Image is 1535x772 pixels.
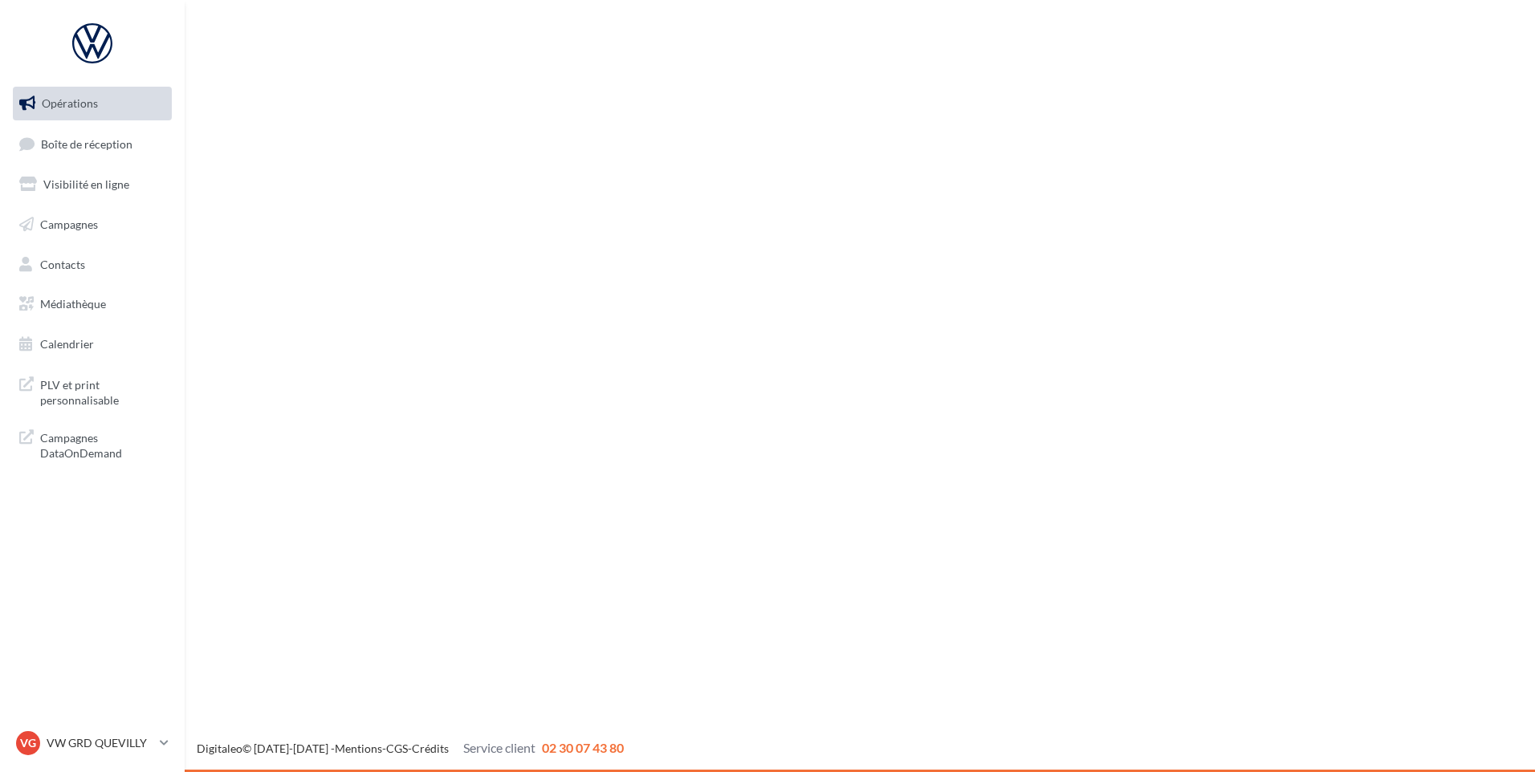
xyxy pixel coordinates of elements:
a: Digitaleo [197,742,242,755]
span: Service client [463,740,535,755]
span: PLV et print personnalisable [40,374,165,408]
a: Crédits [412,742,449,755]
span: Opérations [42,96,98,110]
span: Médiathèque [40,297,106,311]
a: Visibilité en ligne [10,168,175,201]
a: VG VW GRD QUEVILLY [13,728,172,758]
span: Campagnes [40,217,98,231]
span: © [DATE]-[DATE] - - - [197,742,624,755]
a: Campagnes DataOnDemand [10,421,175,468]
a: Mentions [335,742,382,755]
a: Opérations [10,87,175,120]
span: Boîte de réception [41,136,132,150]
a: Boîte de réception [10,127,175,161]
span: 02 30 07 43 80 [542,740,624,755]
a: Médiathèque [10,287,175,321]
a: Campagnes [10,208,175,242]
p: VW GRD QUEVILLY [47,735,153,751]
span: VG [20,735,36,751]
a: Calendrier [10,327,175,361]
span: Calendrier [40,337,94,351]
span: Visibilité en ligne [43,177,129,191]
span: Contacts [40,257,85,270]
span: Campagnes DataOnDemand [40,427,165,461]
a: PLV et print personnalisable [10,368,175,415]
a: CGS [386,742,408,755]
a: Contacts [10,248,175,282]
